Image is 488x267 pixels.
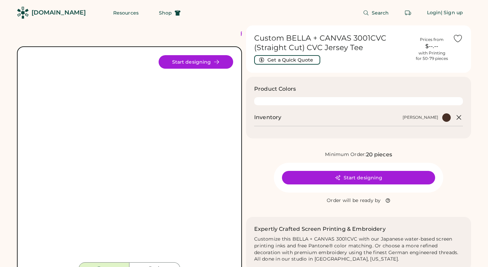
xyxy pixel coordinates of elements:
[159,55,233,69] button: Start designing
[416,50,448,61] div: with Printing for 50-79 pieces
[254,55,320,65] button: Get a Quick Quote
[415,42,449,50] div: $--.--
[403,115,438,120] div: [PERSON_NAME]
[254,225,386,233] h2: Expertly Crafted Screen Printing & Embroidery
[327,197,381,204] div: Order will be ready by
[420,37,444,42] div: Prices from
[240,29,299,39] div: FREE SHIPPING
[372,10,389,15] span: Search
[366,151,392,159] div: 20 pieces
[159,10,172,15] span: Shop
[325,151,366,158] div: Minimum Order:
[254,34,411,52] h1: Custom BELLA + CANVAS 3001CVC (Straight Cut) CVC Jersey Tee
[254,113,281,121] h2: Inventory
[17,7,29,19] img: Rendered Logo - Screens
[441,9,463,16] div: | Sign up
[26,55,233,262] div: 3001CVC Style Image
[26,55,233,262] img: 3001CVC - Heather Clay Front Image
[32,8,86,17] div: [DOMAIN_NAME]
[254,85,296,93] h3: Product Colors
[282,171,435,184] button: Start designing
[151,6,189,20] button: Shop
[401,6,415,20] button: Retrieve an order
[254,236,463,263] div: Customize this BELLA + CANVAS 3001CVC with our Japanese water-based screen printing inks and free...
[355,6,397,20] button: Search
[427,9,441,16] div: Login
[105,6,147,20] button: Resources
